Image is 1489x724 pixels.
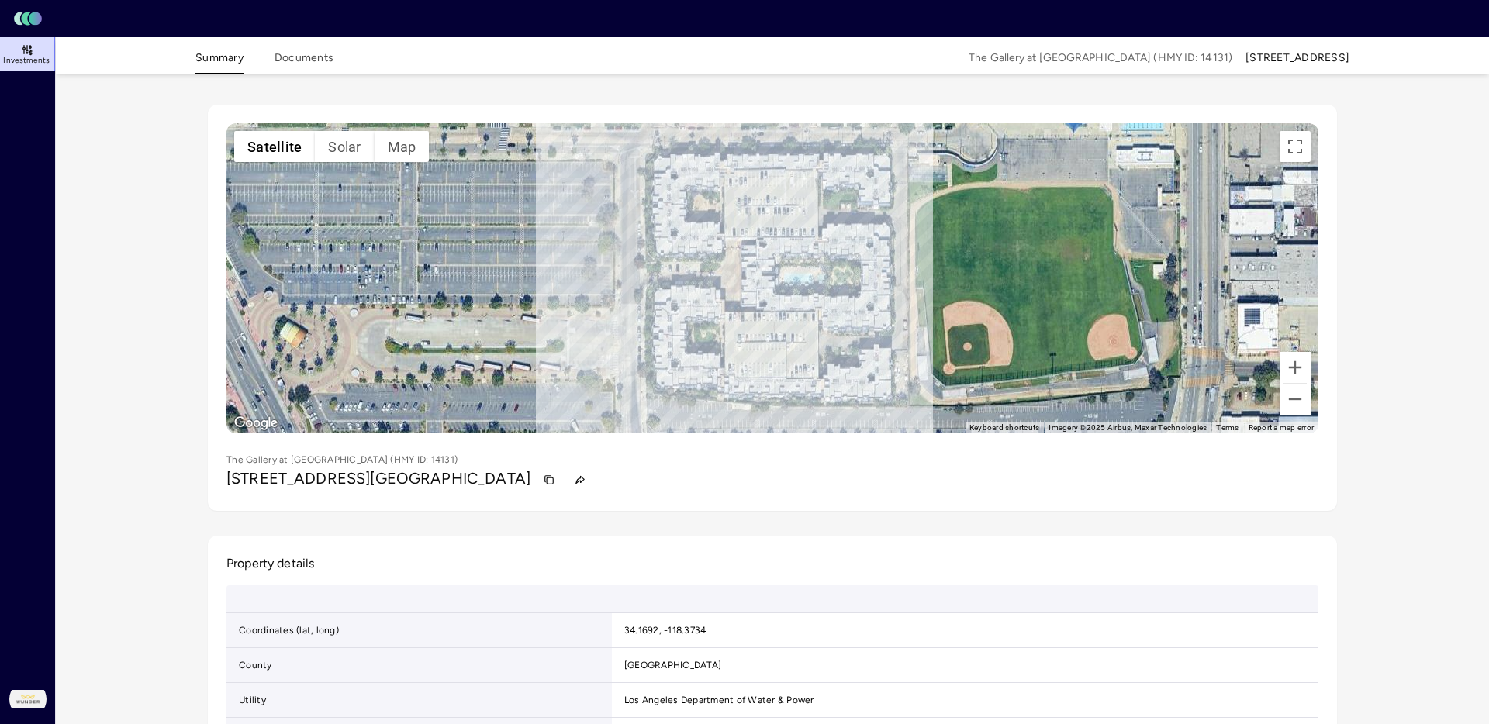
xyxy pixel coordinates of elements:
div: [STREET_ADDRESS] [1245,50,1349,67]
span: Investments [3,56,50,65]
td: [GEOGRAPHIC_DATA] [612,648,1362,683]
a: Open this area in Google Maps (opens a new window) [230,413,282,433]
button: Show satellite imagery [234,131,315,162]
td: County [226,648,612,683]
span: [STREET_ADDRESS] [226,469,370,488]
button: Documents [275,50,333,74]
a: Report a map error [1249,423,1315,432]
td: Coordinates (lat, long) [226,613,612,648]
span: [GEOGRAPHIC_DATA] [370,469,530,488]
span: Imagery ©2025 Airbus, Maxar Technologies [1049,423,1207,432]
button: Show solar potential [315,131,374,162]
td: 34.1692, -118.3734 [612,613,1362,648]
span: The Gallery at [GEOGRAPHIC_DATA] (HMY ID: 14131) [969,50,1232,67]
button: Zoom in [1280,352,1311,383]
p: The Gallery at [GEOGRAPHIC_DATA] (HMY ID: 14131) [226,452,458,467]
div: tabs [195,40,333,74]
a: Terms (opens in new tab) [1216,423,1239,432]
button: Zoom out [1280,384,1311,415]
img: Google [230,413,282,433]
img: Wunder [9,681,47,718]
td: Utility [226,683,612,718]
h2: Property details [226,554,1318,573]
button: Show street map [375,131,430,162]
button: Summary [195,50,244,74]
button: Keyboard shortcuts [969,422,1040,433]
td: Los Angeles Department of Water & Power [612,683,1362,718]
button: Toggle fullscreen view [1280,131,1311,162]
